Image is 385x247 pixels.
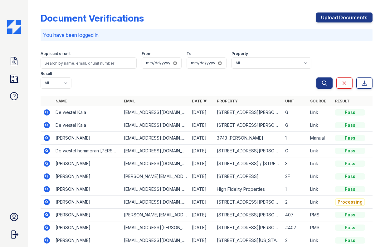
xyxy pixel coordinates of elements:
label: Property [231,51,248,56]
a: Date ▼ [192,99,207,103]
td: 2F [283,170,308,183]
td: Link [308,183,333,196]
td: [EMAIL_ADDRESS][DOMAIN_NAME] [121,106,190,119]
td: [PERSON_NAME] [53,132,121,145]
td: High Fidelity Properties [214,183,283,196]
td: Link [308,157,333,170]
td: 2 [283,234,308,247]
td: [PERSON_NAME] [53,170,121,183]
td: [STREET_ADDRESS][PERSON_NAME] [214,221,283,234]
td: Manual [308,132,333,145]
td: Link [308,196,333,209]
div: Pass [335,225,365,231]
td: [PERSON_NAME][EMAIL_ADDRESS][PERSON_NAME][DOMAIN_NAME] [121,209,190,221]
td: [STREET_ADDRESS] / [STREET_ADDRESS][PERSON_NAME] [214,157,283,170]
td: [STREET_ADDRESS] [214,170,283,183]
a: Upload Documents [316,12,373,22]
td: De westel Kala [53,106,121,119]
div: Processing [335,198,365,206]
td: [PERSON_NAME][EMAIL_ADDRESS][PERSON_NAME][DOMAIN_NAME] [121,170,190,183]
input: Search by name, email, or unit number [41,57,137,69]
div: Pass [335,237,365,244]
td: [DATE] [189,170,214,183]
td: [DATE] [189,183,214,196]
td: #407 [283,221,308,234]
td: De westel hommeran [PERSON_NAME] [53,145,121,157]
div: Pass [335,122,365,128]
td: G [283,119,308,132]
div: Pass [335,148,365,154]
td: Link [308,106,333,119]
td: [EMAIL_ADDRESS][DOMAIN_NAME] [121,157,190,170]
td: [DATE] [189,132,214,145]
label: From [142,51,151,56]
td: [EMAIL_ADDRESS][DOMAIN_NAME] [121,196,190,209]
td: [DATE] [189,106,214,119]
td: [DATE] [189,221,214,234]
td: 1 [283,132,308,145]
td: 407 [283,209,308,221]
td: Link [308,119,333,132]
div: Document Verifications [41,12,144,24]
div: Pass [335,186,365,192]
div: Pass [335,173,365,180]
td: [DATE] [189,145,214,157]
td: [STREET_ADDRESS][PERSON_NAME] [214,209,283,221]
div: Pass [335,161,365,167]
td: [EMAIL_ADDRESS][DOMAIN_NAME] [121,145,190,157]
a: Name [56,99,67,103]
td: G [283,106,308,119]
td: [PERSON_NAME] [53,209,121,221]
td: PMS [308,209,333,221]
a: Unit [285,99,295,103]
td: 1 [283,183,308,196]
td: [DATE] [189,157,214,170]
label: Applicant or unit [41,51,71,56]
td: G [283,145,308,157]
td: 2 [283,196,308,209]
label: Result [41,71,52,76]
td: [EMAIL_ADDRESS][DOMAIN_NAME] [121,234,190,247]
td: [EMAIL_ADDRESS][DOMAIN_NAME] [121,132,190,145]
td: Link [308,145,333,157]
a: Email [124,99,135,103]
td: [STREET_ADDRESS][PERSON_NAME] [214,119,283,132]
td: [STREET_ADDRESS][PERSON_NAME] [214,196,283,209]
td: 3743 [PERSON_NAME] [214,132,283,145]
a: Source [310,99,326,103]
td: [DATE] [189,209,214,221]
td: [PERSON_NAME] [53,221,121,234]
td: [EMAIL_ADDRESS][PERSON_NAME][DOMAIN_NAME] [121,221,190,234]
a: Result [335,99,350,103]
p: You have been logged in [43,31,370,39]
td: De westel Kala [53,119,121,132]
td: [PERSON_NAME] [53,234,121,247]
a: Property [217,99,238,103]
td: [DATE] [189,119,214,132]
td: [DATE] [189,196,214,209]
div: Pass [335,109,365,116]
td: [STREET_ADDRESS][PERSON_NAME] [214,145,283,157]
td: [EMAIL_ADDRESS][DOMAIN_NAME] [121,183,190,196]
td: [PERSON_NAME] [53,157,121,170]
td: 3 [283,157,308,170]
td: [EMAIL_ADDRESS][DOMAIN_NAME] [121,119,190,132]
td: Link [308,234,333,247]
td: [STREET_ADDRESS][PERSON_NAME] [214,106,283,119]
td: Link [308,170,333,183]
img: CE_Icon_Blue-c292c112584629df590d857e76928e9f676e5b41ef8f769ba2f05ee15b207248.png [7,20,21,34]
td: PMS [308,221,333,234]
label: To [187,51,192,56]
div: Pass [335,135,365,141]
td: [STREET_ADDRESS][US_STATE] [214,234,283,247]
td: [DATE] [189,234,214,247]
td: [PERSON_NAME] [53,196,121,209]
div: Pass [335,212,365,218]
td: [PERSON_NAME] [53,183,121,196]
